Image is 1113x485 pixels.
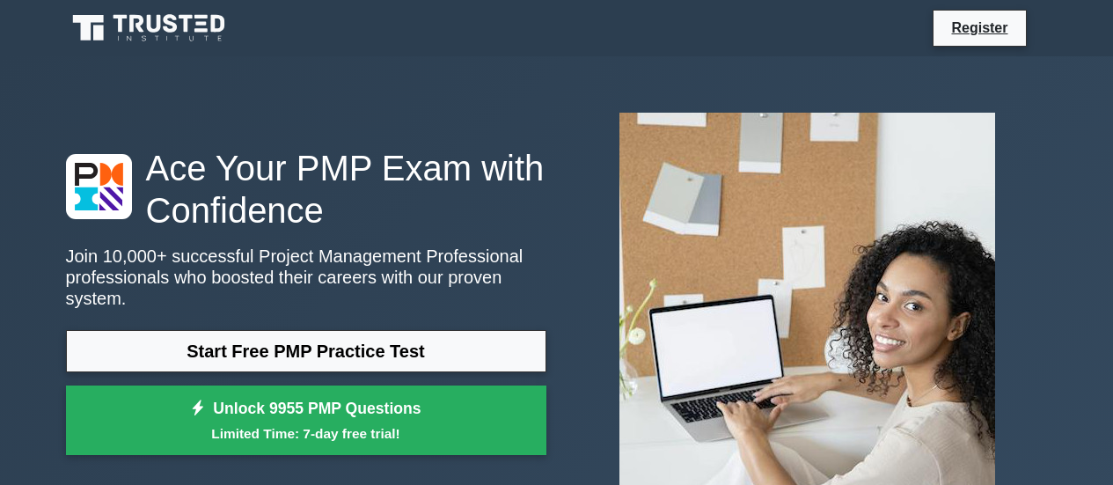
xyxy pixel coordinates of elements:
h1: Ace Your PMP Exam with Confidence [66,147,546,231]
a: Start Free PMP Practice Test [66,330,546,372]
small: Limited Time: 7-day free trial! [88,423,524,444]
a: Register [941,17,1018,39]
p: Join 10,000+ successful Project Management Professional professionals who boosted their careers w... [66,246,546,309]
a: Unlock 9955 PMP QuestionsLimited Time: 7-day free trial! [66,386,546,456]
